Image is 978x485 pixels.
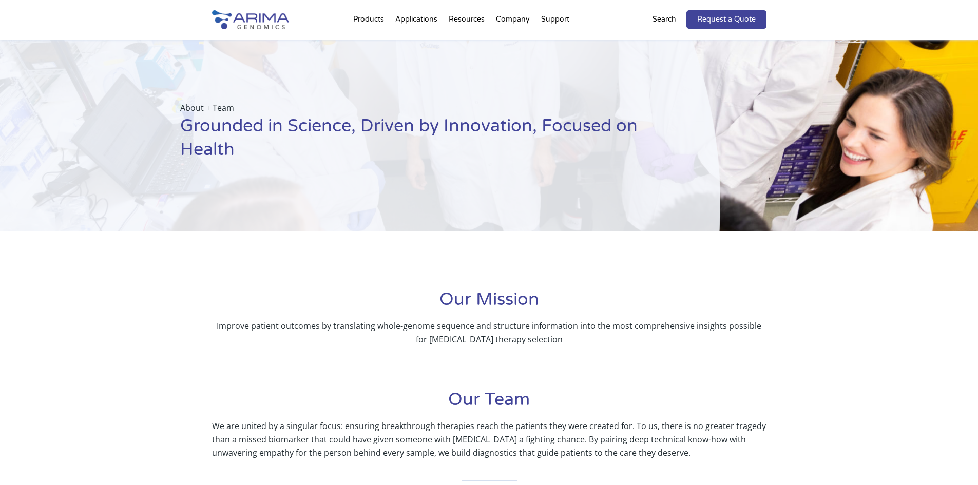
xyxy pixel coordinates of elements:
img: Arima-Genomics-logo [212,10,289,29]
p: About + Team [180,101,669,114]
p: We are united by a singular focus: ensuring breakthrough therapies reach the patients they were c... [212,419,766,459]
p: Improve patient outcomes by translating whole-genome sequence and structure information into the ... [212,319,766,346]
h1: Grounded in Science, Driven by Innovation, Focused on Health [180,114,669,169]
a: Request a Quote [686,10,766,29]
h1: Our Team [212,388,766,419]
h1: Our Mission [212,288,766,319]
p: Search [653,13,676,26]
